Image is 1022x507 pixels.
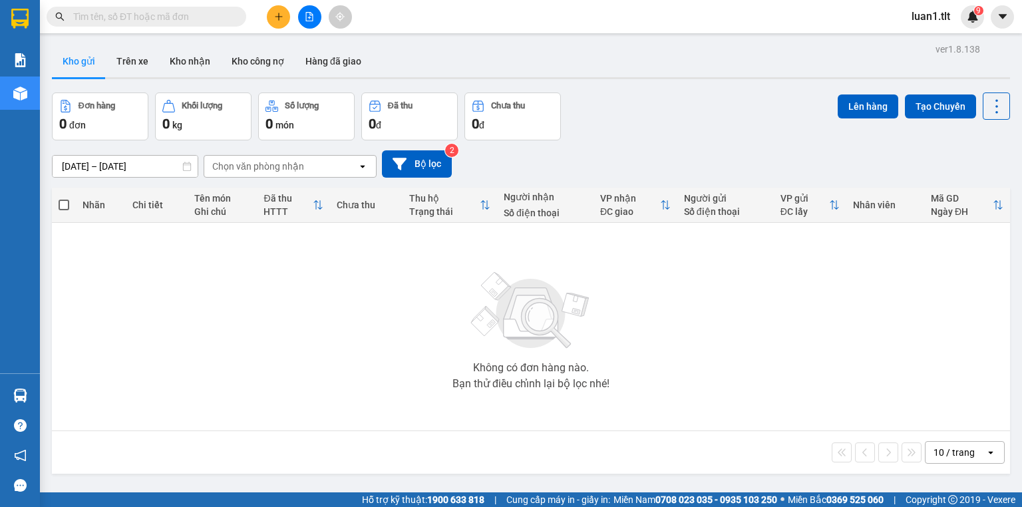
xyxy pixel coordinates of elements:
span: message [14,479,27,492]
div: 10 / trang [934,446,975,459]
div: Trạng thái [409,206,480,217]
div: VP gửi [780,193,829,204]
div: Chưa thu [337,200,396,210]
strong: 0708 023 035 - 0935 103 250 [655,494,777,505]
div: ĐC giao [600,206,660,217]
strong: 1900 633 818 [427,494,484,505]
img: warehouse-icon [13,86,27,100]
span: ⚪️ [780,497,784,502]
button: Lên hàng [838,94,898,118]
button: Đã thu0đ [361,92,458,140]
div: Đơn hàng [79,101,115,110]
div: Thu hộ [409,193,480,204]
button: aim [329,5,352,29]
div: ĐC lấy [780,206,829,217]
span: Miền Nam [613,492,777,507]
div: Mã GD [931,193,993,204]
img: svg+xml;base64,PHN2ZyBjbGFzcz0ibGlzdC1wbHVnX19zdmciIHhtbG5zPSJodHRwOi8vd3d3LnczLm9yZy8yMDAwL3N2Zy... [464,264,597,357]
span: caret-down [997,11,1009,23]
button: Chưa thu0đ [464,92,561,140]
div: Không có đơn hàng nào. [473,363,589,373]
button: Trên xe [106,45,159,77]
div: Đã thu [388,101,413,110]
th: Toggle SortBy [594,188,677,223]
div: Người nhận [504,192,587,202]
th: Toggle SortBy [403,188,498,223]
div: HTTT [263,206,312,217]
span: question-circle [14,419,27,432]
span: file-add [305,12,314,21]
span: | [894,492,896,507]
svg: open [357,161,368,172]
span: 0 [162,116,170,132]
button: Kho công nợ [221,45,295,77]
div: Tên món [194,193,251,204]
span: Hỗ trợ kỹ thuật: [362,492,484,507]
button: Số lượng0món [258,92,355,140]
span: search [55,12,65,21]
span: kg [172,120,182,130]
div: Số điện thoại [684,206,767,217]
span: copyright [948,495,957,504]
div: Chưa thu [491,101,525,110]
span: món [275,120,294,130]
button: Kho gửi [52,45,106,77]
span: đơn [69,120,86,130]
span: 0 [59,116,67,132]
th: Toggle SortBy [924,188,1010,223]
span: đ [376,120,381,130]
span: luan1.tlt [901,8,961,25]
div: Nhãn [83,200,119,210]
span: đ [479,120,484,130]
sup: 2 [445,144,458,157]
div: Người gửi [684,193,767,204]
img: solution-icon [13,53,27,67]
svg: open [985,447,996,458]
button: Tạo Chuyến [905,94,976,118]
div: Nhân viên [853,200,918,210]
img: logo-vxr [11,9,29,29]
img: icon-new-feature [967,11,979,23]
span: plus [274,12,283,21]
th: Toggle SortBy [257,188,329,223]
button: Bộ lọc [382,150,452,178]
div: Số lượng [285,101,319,110]
span: | [494,492,496,507]
input: Tìm tên, số ĐT hoặc mã đơn [73,9,230,24]
button: Kho nhận [159,45,221,77]
button: file-add [298,5,321,29]
div: Ghi chú [194,206,251,217]
button: Hàng đã giao [295,45,372,77]
button: caret-down [991,5,1014,29]
strong: 0369 525 060 [826,494,884,505]
span: aim [335,12,345,21]
sup: 9 [974,6,983,15]
span: notification [14,449,27,462]
div: ver 1.8.138 [936,42,980,57]
div: VP nhận [600,193,660,204]
span: 0 [472,116,479,132]
div: Số điện thoại [504,208,587,218]
div: Đã thu [263,193,312,204]
span: 0 [369,116,376,132]
div: Bạn thử điều chỉnh lại bộ lọc nhé! [452,379,609,389]
div: Khối lượng [182,101,222,110]
button: Khối lượng0kg [155,92,252,140]
span: Miền Bắc [788,492,884,507]
span: Cung cấp máy in - giấy in: [506,492,610,507]
button: Đơn hàng0đơn [52,92,148,140]
div: Chọn văn phòng nhận [212,160,304,173]
div: Chi tiết [132,200,180,210]
img: warehouse-icon [13,389,27,403]
span: 0 [265,116,273,132]
th: Toggle SortBy [774,188,846,223]
input: Select a date range. [53,156,198,177]
span: 9 [976,6,981,15]
div: Ngày ĐH [931,206,993,217]
button: plus [267,5,290,29]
